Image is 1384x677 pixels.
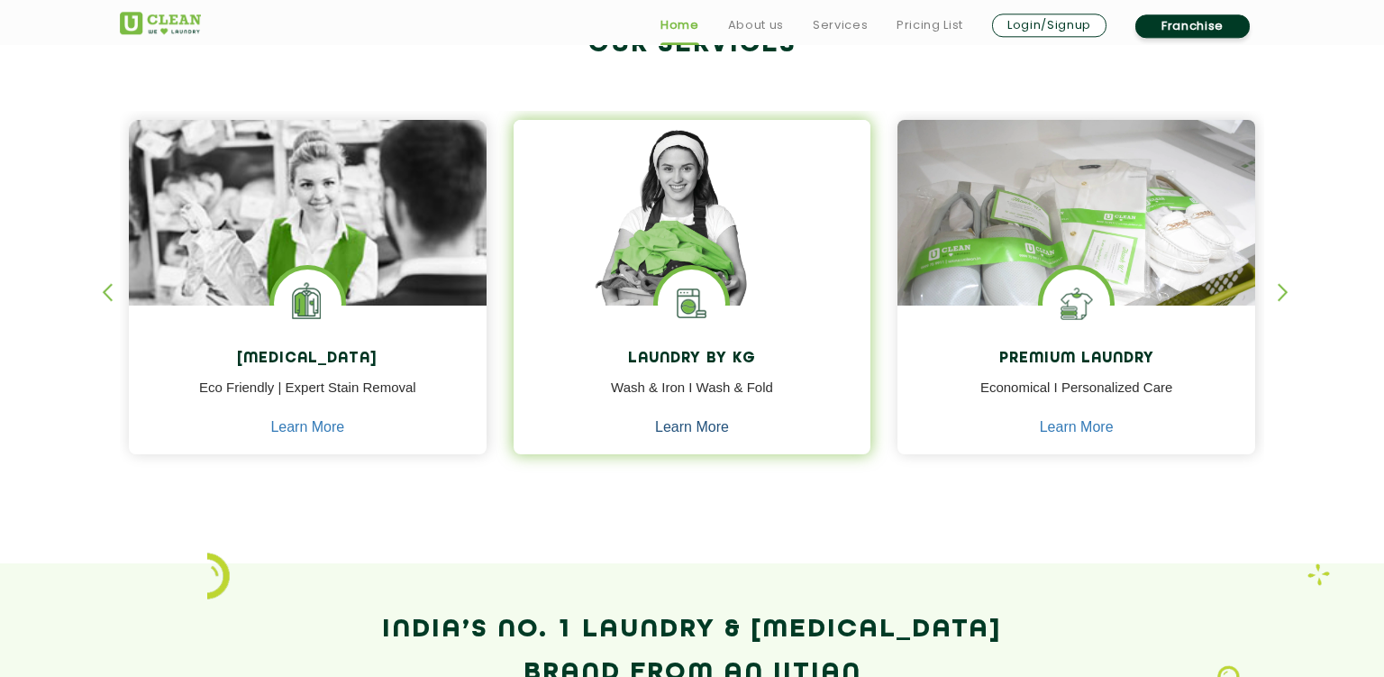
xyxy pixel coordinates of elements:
[207,553,230,599] img: icon_2.png
[660,14,699,36] a: Home
[527,351,858,368] h4: Laundry by Kg
[1040,419,1114,435] a: Learn More
[1307,563,1330,586] img: Laundry wash and iron
[120,12,201,34] img: UClean Laundry and Dry Cleaning
[655,419,729,435] a: Learn More
[129,120,487,407] img: Drycleaners near me
[142,351,473,368] h4: [MEDICAL_DATA]
[911,378,1242,418] p: Economical I Personalized Care
[728,14,784,36] a: About us
[527,378,858,418] p: Wash & Iron I Wash & Fold
[142,378,473,418] p: Eco Friendly | Expert Stain Removal
[270,419,344,435] a: Learn More
[813,14,868,36] a: Services
[992,14,1106,37] a: Login/Signup
[897,120,1255,358] img: laundry done shoes and clothes
[911,351,1242,368] h4: Premium Laundry
[274,270,341,337] img: Laundry Services near me
[1135,14,1250,38] a: Franchise
[658,270,725,337] img: laundry washing machine
[897,14,963,36] a: Pricing List
[1043,270,1110,337] img: Shoes Cleaning
[514,120,871,358] img: a girl with laundry basket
